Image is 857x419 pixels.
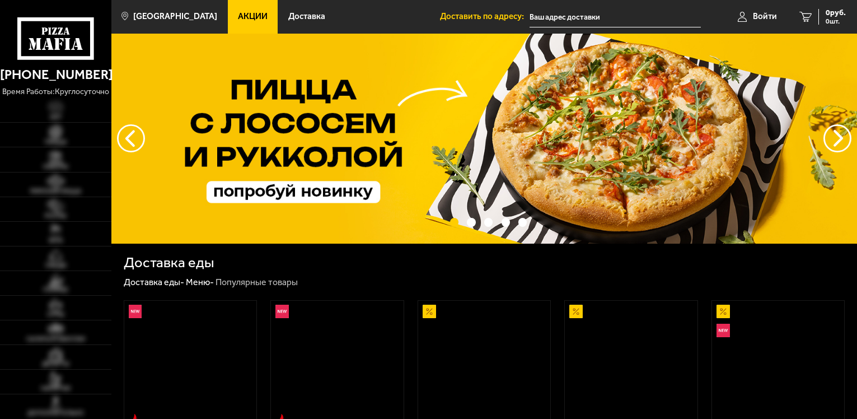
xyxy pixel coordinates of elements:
[238,12,268,21] span: Акции
[467,218,475,226] button: точки переключения
[423,305,436,318] img: Акционный
[826,18,846,25] span: 0 шт.
[716,305,730,318] img: Акционный
[216,277,298,288] div: Популярные товары
[275,305,289,318] img: Новинка
[502,218,510,226] button: точки переключения
[133,12,217,21] span: [GEOGRAPHIC_DATA]
[129,305,142,318] img: Новинка
[753,12,777,21] span: Войти
[823,124,851,152] button: предыдущий
[288,12,325,21] span: Доставка
[569,305,583,318] img: Акционный
[117,124,145,152] button: следующий
[530,7,701,27] input: Ваш адрес доставки
[450,218,458,226] button: точки переключения
[124,255,214,270] h1: Доставка еды
[518,218,527,226] button: точки переключения
[826,9,846,17] span: 0 руб.
[440,12,530,21] span: Доставить по адресу:
[484,218,493,226] button: точки переключения
[186,277,214,287] a: Меню-
[716,324,730,337] img: Новинка
[124,277,184,287] a: Доставка еды-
